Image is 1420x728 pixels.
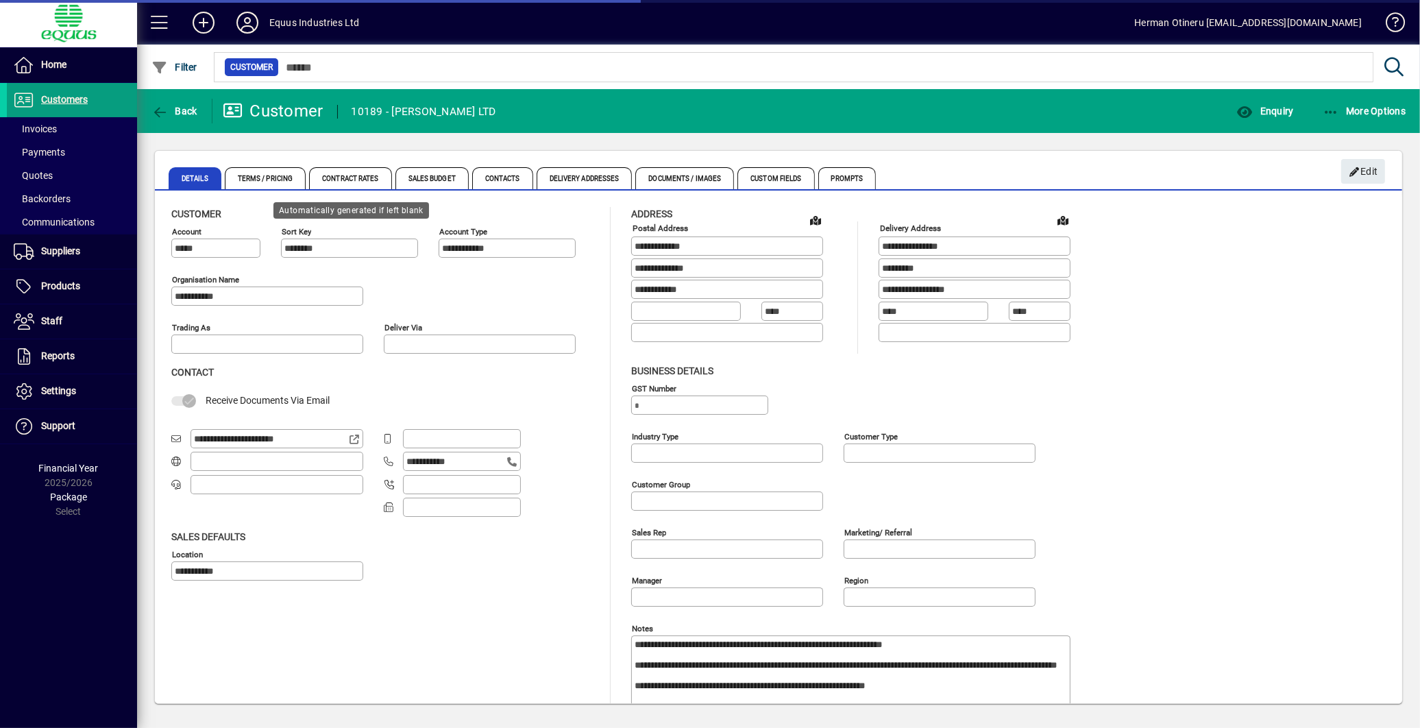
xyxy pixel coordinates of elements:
[1233,99,1297,123] button: Enquiry
[50,492,87,502] span: Package
[537,167,633,189] span: Delivery Addresses
[1134,12,1362,34] div: Herman Otineru [EMAIL_ADDRESS][DOMAIN_NAME]
[439,227,487,236] mat-label: Account Type
[41,420,75,431] span: Support
[14,193,71,204] span: Backorders
[41,280,80,291] span: Products
[171,208,221,219] span: Customer
[14,170,53,181] span: Quotes
[41,59,66,70] span: Home
[172,227,201,236] mat-label: Account
[172,275,239,284] mat-label: Organisation name
[230,60,273,74] span: Customer
[171,367,214,378] span: Contact
[7,304,137,339] a: Staff
[225,167,306,189] span: Terms / Pricing
[273,202,429,219] div: Automatically generated if left blank
[41,315,62,326] span: Staff
[148,55,201,80] button: Filter
[818,167,877,189] span: Prompts
[137,99,212,123] app-page-header-button: Back
[172,549,203,559] mat-label: Location
[206,395,330,406] span: Receive Documents Via Email
[472,167,533,189] span: Contacts
[7,48,137,82] a: Home
[7,374,137,409] a: Settings
[632,383,676,393] mat-label: GST Number
[632,527,666,537] mat-label: Sales rep
[632,623,653,633] mat-label: Notes
[7,141,137,164] a: Payments
[14,123,57,134] span: Invoices
[805,209,827,231] a: View on map
[169,167,221,189] span: Details
[41,245,80,256] span: Suppliers
[1236,106,1293,117] span: Enquiry
[631,365,713,376] span: Business details
[635,167,734,189] span: Documents / Images
[41,385,76,396] span: Settings
[632,575,662,585] mat-label: Manager
[7,117,137,141] a: Invoices
[632,431,678,441] mat-label: Industry type
[225,10,269,35] button: Profile
[384,323,422,332] mat-label: Deliver via
[309,167,391,189] span: Contract Rates
[14,217,95,228] span: Communications
[631,208,672,219] span: Address
[151,62,197,73] span: Filter
[1341,159,1385,184] button: Edit
[41,350,75,361] span: Reports
[844,575,868,585] mat-label: Region
[39,463,99,474] span: Financial Year
[7,187,137,210] a: Backorders
[7,269,137,304] a: Products
[1319,99,1410,123] button: More Options
[632,479,690,489] mat-label: Customer group
[737,167,814,189] span: Custom Fields
[148,99,201,123] button: Back
[223,100,323,122] div: Customer
[7,234,137,269] a: Suppliers
[1052,209,1074,231] a: View on map
[41,94,88,105] span: Customers
[395,167,469,189] span: Sales Budget
[844,527,912,537] mat-label: Marketing/ Referral
[171,531,245,542] span: Sales defaults
[7,210,137,234] a: Communications
[182,10,225,35] button: Add
[269,12,360,34] div: Equus Industries Ltd
[7,164,137,187] a: Quotes
[282,227,311,236] mat-label: Sort key
[352,101,496,123] div: 10189 - [PERSON_NAME] LTD
[7,409,137,444] a: Support
[1323,106,1406,117] span: More Options
[151,106,197,117] span: Back
[172,323,210,332] mat-label: Trading as
[14,147,65,158] span: Payments
[1349,160,1378,183] span: Edit
[1375,3,1403,47] a: Knowledge Base
[7,339,137,374] a: Reports
[844,431,898,441] mat-label: Customer type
